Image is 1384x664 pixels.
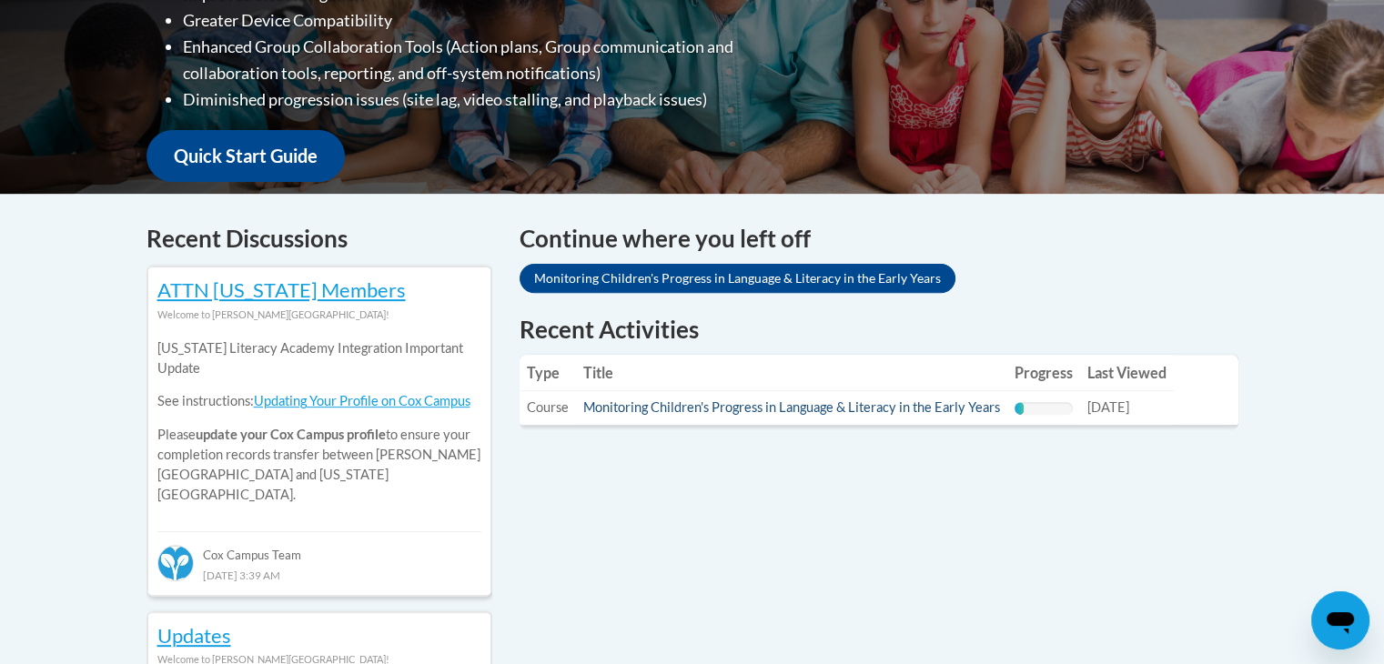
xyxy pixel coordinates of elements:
iframe: Button to launch messaging window [1311,591,1369,649]
div: Progress, % [1015,402,1025,415]
p: See instructions: [157,391,481,411]
h4: Continue where you left off [520,221,1238,257]
li: Greater Device Compatibility [183,7,806,34]
li: Diminished progression issues (site lag, video stalling, and playback issues) [183,86,806,113]
div: Please to ensure your completion records transfer between [PERSON_NAME][GEOGRAPHIC_DATA] and [US_... [157,325,481,518]
li: Enhanced Group Collaboration Tools (Action plans, Group communication and collaboration tools, re... [183,34,806,86]
a: Updates [157,623,231,648]
th: Title [576,355,1007,391]
a: Quick Start Guide [146,130,345,182]
b: update your Cox Campus profile [196,427,386,442]
a: Monitoring Children's Progress in Language & Literacy in the Early Years [583,399,1000,415]
span: [DATE] [1087,399,1129,415]
div: Cox Campus Team [157,531,481,564]
a: ATTN [US_STATE] Members [157,277,406,302]
th: Progress [1007,355,1080,391]
img: Cox Campus Team [157,545,194,581]
a: Monitoring Children's Progress in Language & Literacy in the Early Years [520,264,955,293]
h1: Recent Activities [520,313,1238,346]
a: Updating Your Profile on Cox Campus [254,393,470,408]
h4: Recent Discussions [146,221,492,257]
th: Type [520,355,576,391]
div: [DATE] 3:39 AM [157,565,481,585]
span: Course [527,399,569,415]
div: Welcome to [PERSON_NAME][GEOGRAPHIC_DATA]! [157,305,481,325]
th: Last Viewed [1080,355,1174,391]
p: [US_STATE] Literacy Academy Integration Important Update [157,338,481,378]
